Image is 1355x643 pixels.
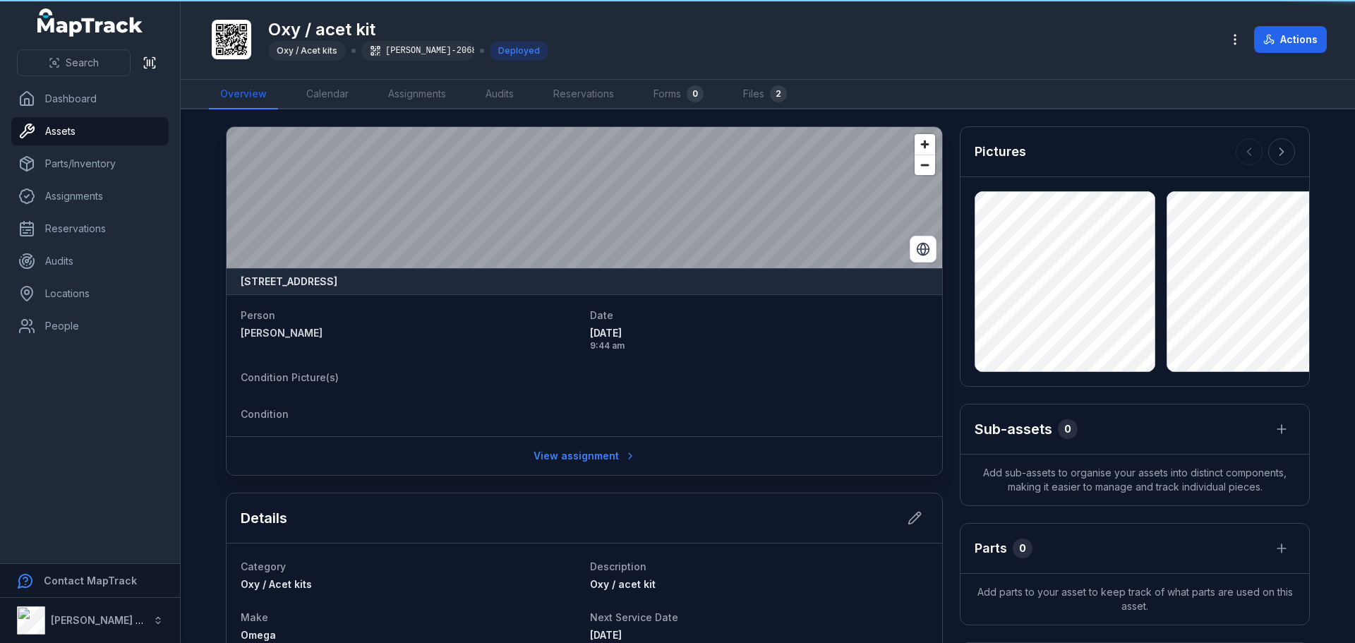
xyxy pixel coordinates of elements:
span: Omega [241,629,276,641]
div: 2 [770,85,787,102]
a: Dashboard [11,85,169,113]
h3: Pictures [975,142,1026,162]
a: Reservations [11,215,169,243]
strong: [STREET_ADDRESS] [241,275,337,289]
span: Next Service Date [590,611,678,623]
time: 9/9/2025, 9:44:20 AM [590,326,928,351]
strong: Contact MapTrack [44,575,137,587]
a: Files2 [732,80,798,109]
h1: Oxy / acet kit [268,18,548,41]
span: Condition Picture(s) [241,371,339,383]
button: Zoom out [915,155,935,175]
div: 0 [1058,419,1078,439]
button: Actions [1254,26,1327,53]
span: 9:44 am [590,340,928,351]
span: [DATE] [590,326,928,340]
div: Deployed [490,41,548,61]
span: Description [590,560,646,572]
a: MapTrack [37,8,143,37]
div: 0 [687,85,704,102]
span: Add sub-assets to organise your assets into distinct components, making it easier to manage and t... [960,455,1309,505]
a: Reservations [542,80,625,109]
a: Calendar [295,80,360,109]
time: 5/2/2026, 12:00:00 AM [590,629,622,641]
span: Oxy / Acet kits [241,578,312,590]
a: View assignment [524,443,645,469]
span: [DATE] [590,629,622,641]
span: Search [66,56,99,70]
h2: Details [241,508,287,528]
a: Audits [474,80,525,109]
a: Assets [11,117,169,145]
div: 0 [1013,539,1032,558]
a: Assignments [11,182,169,210]
span: Condition [241,408,289,420]
button: Zoom in [915,134,935,155]
button: Switch to Satellite View [910,236,937,263]
a: Forms0 [642,80,715,109]
a: [PERSON_NAME] [241,326,579,340]
span: Category [241,560,286,572]
h2: Sub-assets [975,419,1052,439]
span: Oxy / Acet kits [277,45,337,56]
a: Locations [11,280,169,308]
span: Date [590,309,613,321]
a: Parts/Inventory [11,150,169,178]
div: [PERSON_NAME]-2068 [361,41,474,61]
span: Make [241,611,268,623]
h3: Parts [975,539,1007,558]
span: Person [241,309,275,321]
span: Add parts to your asset to keep track of what parts are used on this asset. [960,574,1309,625]
span: Oxy / acet kit [590,578,656,590]
a: Audits [11,247,169,275]
a: Assignments [377,80,457,109]
button: Search [17,49,131,76]
a: Overview [209,80,278,109]
strong: [PERSON_NAME] Air [51,614,149,626]
canvas: Map [227,127,942,268]
a: People [11,312,169,340]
